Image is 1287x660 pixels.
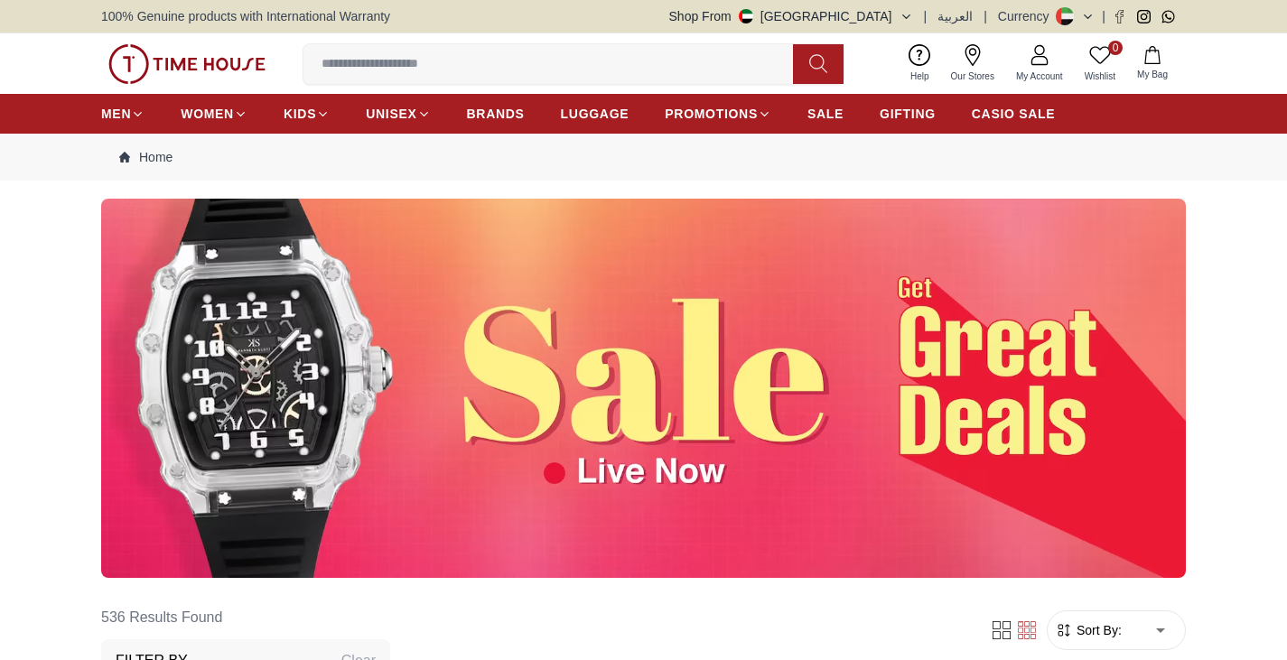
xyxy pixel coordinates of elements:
a: LUGGAGE [561,98,630,130]
a: GIFTING [880,98,936,130]
span: | [984,7,987,25]
h6: 536 Results Found [101,596,390,639]
a: SALE [807,98,844,130]
button: Shop From[GEOGRAPHIC_DATA] [669,7,913,25]
span: Wishlist [1077,70,1123,83]
span: WOMEN [181,105,234,123]
span: My Account [1009,70,1070,83]
a: UNISEX [366,98,430,130]
button: Sort By: [1055,621,1122,639]
a: BRANDS [467,98,525,130]
span: 100% Genuine products with International Warranty [101,7,390,25]
span: UNISEX [366,105,416,123]
a: Whatsapp [1161,10,1175,23]
img: ... [108,44,266,84]
a: WOMEN [181,98,247,130]
span: MEN [101,105,131,123]
span: 0 [1108,41,1123,55]
span: Our Stores [944,70,1002,83]
a: PROMOTIONS [665,98,771,130]
div: Currency [998,7,1057,25]
span: GIFTING [880,105,936,123]
button: العربية [937,7,973,25]
a: Help [900,41,940,87]
span: BRANDS [467,105,525,123]
span: CASIO SALE [972,105,1056,123]
span: | [924,7,928,25]
a: 0Wishlist [1074,41,1126,87]
nav: Breadcrumb [101,134,1186,181]
a: Home [119,148,173,166]
span: SALE [807,105,844,123]
img: ... [101,199,1186,578]
span: LUGGAGE [561,105,630,123]
a: MEN [101,98,145,130]
a: Our Stores [940,41,1005,87]
span: KIDS [284,105,316,123]
span: | [1102,7,1105,25]
a: Instagram [1137,10,1151,23]
a: KIDS [284,98,330,130]
a: CASIO SALE [972,98,1056,130]
span: PROMOTIONS [665,105,758,123]
button: My Bag [1126,42,1179,85]
span: My Bag [1130,68,1175,81]
a: Facebook [1113,10,1126,23]
span: Sort By: [1073,621,1122,639]
span: Help [903,70,937,83]
img: United Arab Emirates [739,9,753,23]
